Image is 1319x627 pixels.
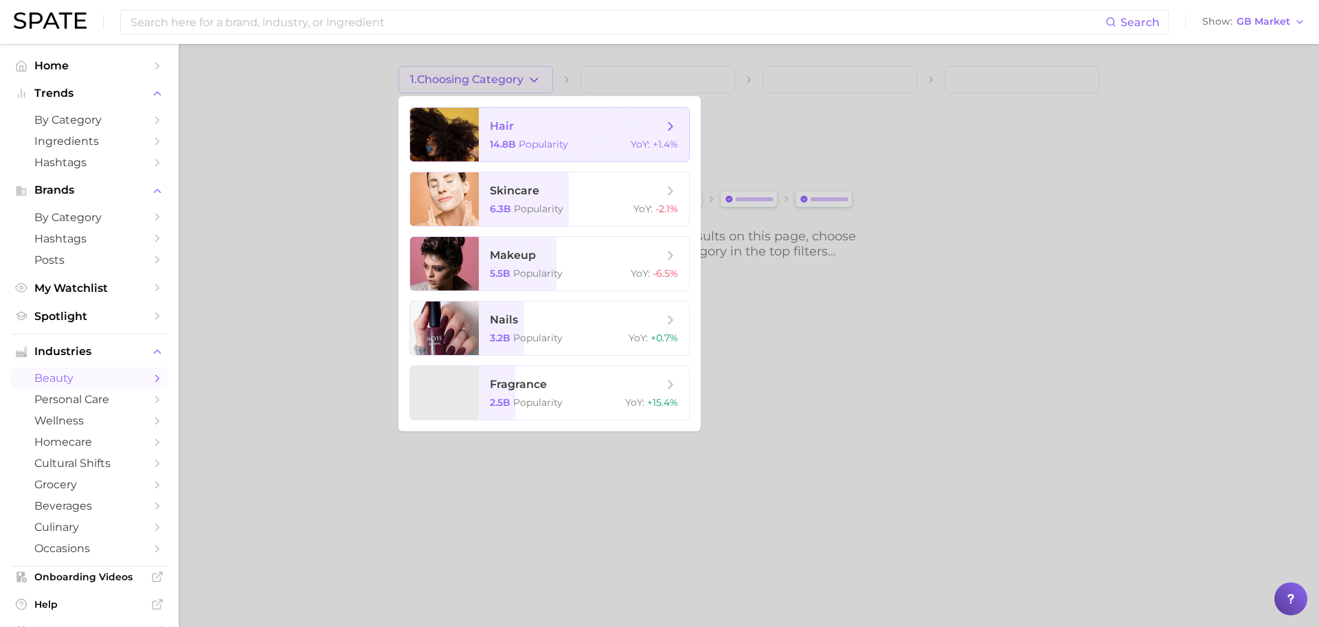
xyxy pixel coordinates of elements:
[11,130,168,152] a: Ingredients
[11,474,168,495] a: grocery
[34,232,144,245] span: Hashtags
[34,253,144,266] span: Posts
[34,345,144,358] span: Industries
[629,332,648,344] span: YoY :
[398,96,701,431] ul: 1.Choosing Category
[11,109,168,130] a: by Category
[34,184,144,196] span: Brands
[655,203,678,215] span: -2.1%
[11,431,168,453] a: homecare
[34,571,144,583] span: Onboarding Videos
[11,538,168,559] a: occasions
[490,332,510,344] span: 3.2b
[647,396,678,409] span: +15.4%
[513,332,563,344] span: Popularity
[490,313,518,326] span: nails
[11,567,168,587] a: Onboarding Videos
[34,499,144,512] span: beverages
[513,396,563,409] span: Popularity
[34,372,144,385] span: beauty
[653,267,678,280] span: -6.5%
[34,113,144,126] span: by Category
[34,87,144,100] span: Trends
[11,277,168,299] a: My Watchlist
[129,10,1105,34] input: Search here for a brand, industry, or ingredient
[490,119,514,133] span: hair
[34,457,144,470] span: cultural shifts
[1237,18,1290,25] span: GB Market
[490,138,516,150] span: 14.8b
[11,410,168,431] a: wellness
[11,389,168,410] a: personal care
[34,478,144,491] span: grocery
[490,396,510,409] span: 2.5b
[34,542,144,555] span: occasions
[490,184,539,197] span: skincare
[34,414,144,427] span: wellness
[1120,16,1160,29] span: Search
[11,341,168,362] button: Industries
[34,393,144,406] span: personal care
[34,282,144,295] span: My Watchlist
[513,267,563,280] span: Popularity
[11,453,168,474] a: cultural shifts
[490,267,510,280] span: 5.5b
[519,138,568,150] span: Popularity
[11,228,168,249] a: Hashtags
[34,435,144,448] span: homecare
[490,203,511,215] span: 6.3b
[11,306,168,327] a: Spotlight
[490,249,536,262] span: makeup
[514,203,563,215] span: Popularity
[11,516,168,538] a: culinary
[34,59,144,72] span: Home
[653,138,678,150] span: +1.4%
[633,203,653,215] span: YoY :
[1202,18,1232,25] span: Show
[34,156,144,169] span: Hashtags
[631,138,650,150] span: YoY :
[11,249,168,271] a: Posts
[11,594,168,615] a: Help
[34,310,144,323] span: Spotlight
[1199,13,1309,31] button: ShowGB Market
[11,495,168,516] a: beverages
[490,378,547,391] span: fragrance
[11,180,168,201] button: Brands
[34,521,144,534] span: culinary
[11,55,168,76] a: Home
[11,207,168,228] a: by Category
[11,152,168,173] a: Hashtags
[14,12,87,29] img: SPATE
[11,83,168,104] button: Trends
[34,135,144,148] span: Ingredients
[631,267,650,280] span: YoY :
[625,396,644,409] span: YoY :
[34,598,144,611] span: Help
[11,367,168,389] a: beauty
[651,332,678,344] span: +0.7%
[34,211,144,224] span: by Category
